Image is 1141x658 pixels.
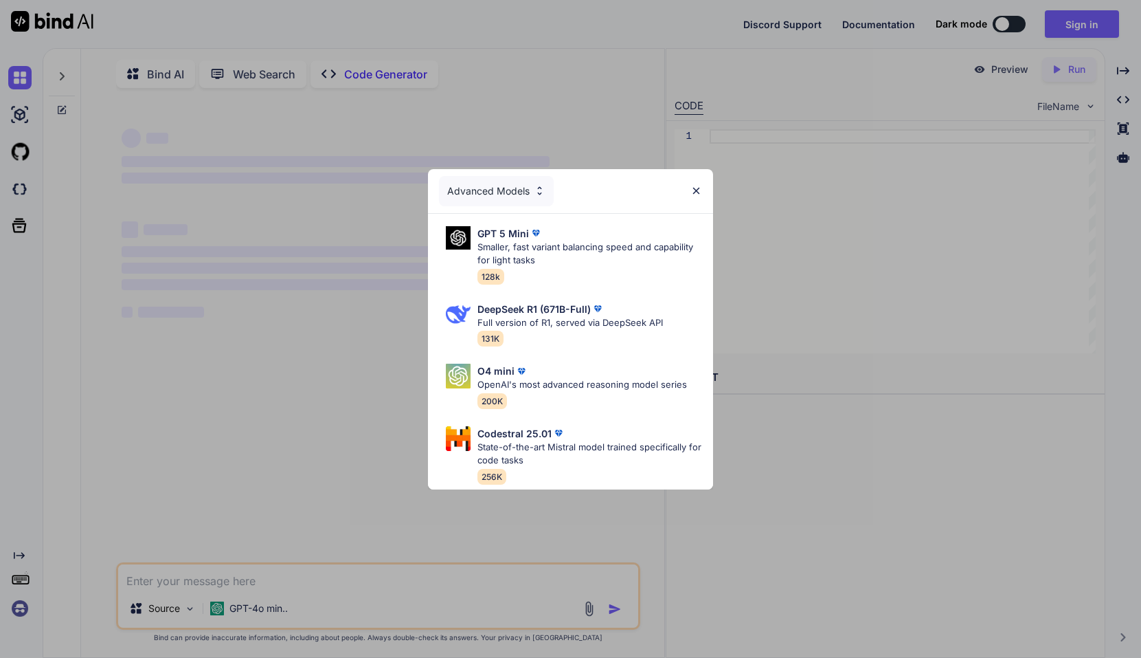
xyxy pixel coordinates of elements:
[446,426,471,451] img: Pick Models
[446,302,471,327] img: Pick Models
[477,316,663,330] p: Full version of R1, served via DeepSeek API
[477,331,504,347] span: 131K
[439,176,554,206] div: Advanced Models
[529,226,543,240] img: premium
[477,269,504,285] span: 128k
[515,364,528,378] img: premium
[591,302,605,316] img: premium
[477,302,591,316] p: DeepSeek R1 (671B-Full)
[477,378,687,392] p: OpenAI's most advanced reasoning model series
[477,426,552,441] p: Codestral 25.01
[534,185,545,197] img: Pick Models
[477,441,702,468] p: State-of-the-art Mistral model trained specifically for code tasks
[477,364,515,378] p: O4 mini
[477,393,507,409] span: 200K
[477,469,506,485] span: 256K
[477,241,702,267] p: Smaller, fast variant balancing speed and capability for light tasks
[446,364,471,388] img: Pick Models
[690,185,702,197] img: close
[552,426,565,440] img: premium
[477,226,529,241] p: GPT 5 Mini
[446,226,471,250] img: Pick Models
